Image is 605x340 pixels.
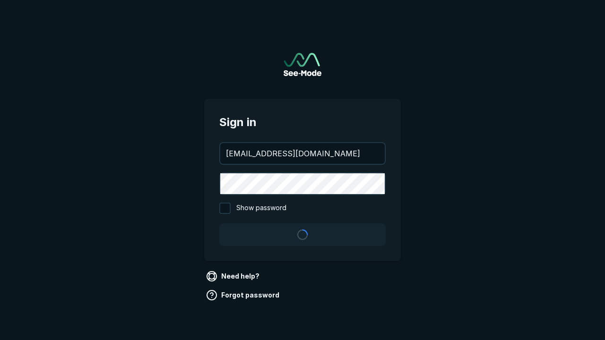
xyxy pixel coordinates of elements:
a: Need help? [204,269,263,284]
span: Show password [236,203,286,214]
input: your@email.com [220,143,385,164]
a: Forgot password [204,288,283,303]
a: Go to sign in [284,53,321,76]
img: See-Mode Logo [284,53,321,76]
span: Sign in [219,114,386,131]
